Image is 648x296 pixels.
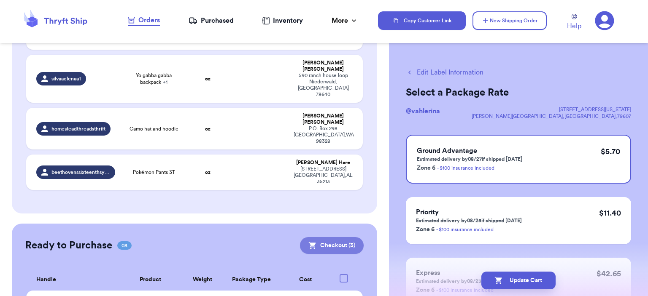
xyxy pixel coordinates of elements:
[567,21,581,31] span: Help
[133,169,175,176] span: Pokémon Pants 3T
[294,160,353,166] div: [PERSON_NAME] Hare
[262,16,303,26] a: Inventory
[437,165,494,171] a: - $100 insurance included
[281,269,330,291] th: Cost
[51,125,105,132] span: homesteadthreadsthrift
[51,75,81,82] span: silvaaelenaa1
[416,217,522,224] p: Estimated delivery by 08/25 if shipped [DATE]
[51,169,111,176] span: beethovenssixteenthsymphony
[128,15,160,25] div: Orders
[417,156,522,163] p: Estimated delivery by 08/27 if shipped [DATE]
[567,14,581,31] a: Help
[378,11,466,30] button: Copy Customer Link
[294,113,353,125] div: [PERSON_NAME] [PERSON_NAME]
[406,108,440,115] span: @ vahlerina
[300,237,364,254] button: Checkout (3)
[205,76,211,81] strong: oz
[205,170,211,175] strong: oz
[118,269,183,291] th: Product
[294,72,353,98] div: 590 ranch house loop Niederwald , [GEOGRAPHIC_DATA] 78640
[189,16,234,26] a: Purchased
[205,126,211,131] strong: oz
[332,16,358,26] div: More
[406,86,631,99] h2: Select a Package Rate
[472,113,631,120] div: [PERSON_NAME][GEOGRAPHIC_DATA] , [GEOGRAPHIC_DATA] , 79607
[472,106,631,113] div: [STREET_ADDRESS][US_STATE]
[128,15,160,26] a: Orders
[222,269,281,291] th: Package Type
[36,275,56,284] span: Handle
[163,80,167,85] span: + 1
[130,125,178,132] span: Camo hat and hoodie
[417,147,477,154] span: Ground Advantage
[416,209,439,216] span: Priority
[294,125,353,144] div: P.O. Box 298 [GEOGRAPHIC_DATA] , WA 98328
[599,207,621,219] p: $ 11.40
[472,11,547,30] button: New Shipping Order
[406,67,483,77] button: Edit Label Information
[294,166,353,185] div: [STREET_ADDRESS] [GEOGRAPHIC_DATA] , AL 35213
[294,60,353,72] div: [PERSON_NAME] [PERSON_NAME]
[125,72,183,85] span: Yo gabba gabba backpack
[417,165,435,171] span: Zone 6
[481,272,556,289] button: Update Cart
[601,146,620,157] p: $ 5.70
[416,227,435,232] span: Zone 6
[25,239,112,252] h2: Ready to Purchase
[117,241,132,250] span: 08
[436,227,494,232] a: - $100 insurance included
[183,269,222,291] th: Weight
